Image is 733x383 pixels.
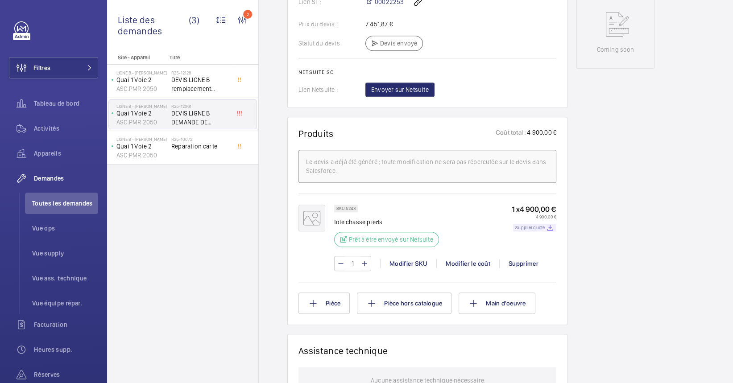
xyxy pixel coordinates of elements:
[107,54,166,61] p: Site - Appareil
[306,157,549,175] div: Le devis a déjà été généré ; toute modification ne sera pas répercutée sur le devis dans Salesforce.
[513,224,556,231] a: Supplier quote
[496,128,526,139] p: Coût total :
[116,70,168,75] p: LIGNE B - [PERSON_NAME]
[170,54,228,61] p: Titre
[298,345,388,356] h1: Assistance technique
[32,224,98,233] span: Vue ops
[171,103,230,109] h2: R25-12061
[33,63,50,72] span: Filtres
[365,82,435,97] button: Envoyer sur Netsuite
[9,57,98,78] button: Filtres
[32,249,98,258] span: Vue supply
[34,124,98,133] span: Activités
[34,320,98,329] span: Facturation
[336,207,356,210] p: SKU 5243
[171,75,230,93] span: DEVIS LIGNE B remplacement bouton pallier
[34,99,98,108] span: Tableau de bord
[116,84,168,93] p: ASC.PMR 2050
[357,292,451,314] button: Pièce hors catalogue
[116,118,168,127] p: ASC.PMR 2050
[298,128,334,139] h1: Produits
[171,136,230,142] h2: R25-10072
[32,299,98,308] span: Vue équipe répar.
[116,109,168,118] p: Quai 1 Voie 2
[596,45,634,54] p: Coming soon
[298,69,556,75] h2: Netsuite SO
[380,259,436,268] div: Modifier SKU
[116,142,168,151] p: Quai 1 Voie 2
[116,151,168,160] p: ASC.PMR 2050
[515,226,545,229] p: Supplier quote
[334,218,439,227] p: tole chasse pieds
[371,85,429,94] span: Envoyer sur Netsuite
[34,345,98,354] span: Heures supp.
[171,109,230,127] span: DEVIS LIGNE B DEMANDE DE CHIFFRAGE
[499,259,547,268] div: Supprimer
[32,199,98,208] span: Toutes les demandes
[32,274,98,283] span: Vue ass. technique
[171,70,230,75] h2: R25-12128
[459,292,535,314] button: Main d'oeuvre
[34,370,98,379] span: Réserves
[34,174,98,183] span: Demandes
[171,142,230,151] span: Reparation carte
[436,259,499,268] div: Modifier le coût
[298,292,350,314] button: Pièce
[526,128,556,139] p: 4 900,00 €
[512,205,556,214] p: 1 x 4 900,00 €
[118,14,189,37] span: Liste des demandes
[349,235,433,244] p: Prêt à être envoyé sur Netsuite
[116,75,168,84] p: Quai 1 Voie 2
[512,214,556,219] p: 4 900,00 €
[116,136,168,142] p: LIGNE B - [PERSON_NAME]
[116,103,168,109] p: LIGNE B - [PERSON_NAME]
[34,149,98,158] span: Appareils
